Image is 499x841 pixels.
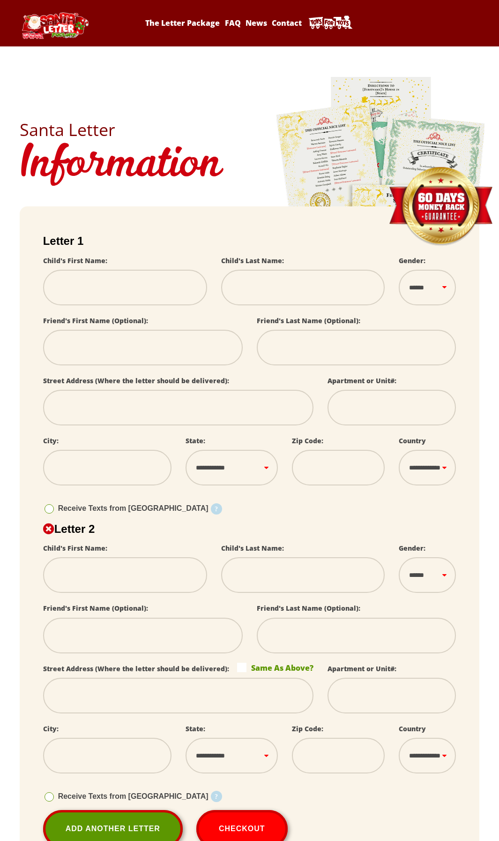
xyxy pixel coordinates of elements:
[43,544,107,553] label: Child's First Name:
[20,138,480,192] h1: Information
[399,724,426,733] label: Country
[244,18,268,28] a: News
[43,256,107,265] label: Child's First Name:
[399,544,425,553] label: Gender:
[43,436,59,445] label: City:
[186,436,205,445] label: State:
[237,663,313,672] label: Same As Above?
[43,235,456,248] h2: Letter 1
[292,724,323,733] label: Zip Code:
[43,664,229,673] label: Street Address (Where the letter should be delivered):
[388,167,493,247] img: Money Back Guarantee
[144,18,221,28] a: The Letter Package
[58,792,209,800] span: Receive Texts from [GEOGRAPHIC_DATA]
[276,76,486,338] img: letters.png
[328,664,396,673] label: Apartment or Unit#:
[328,376,396,385] label: Apartment or Unit#:
[270,18,303,28] a: Contact
[257,316,360,325] label: Friend's Last Name (Optional):
[399,256,425,265] label: Gender:
[58,504,209,512] span: Receive Texts from [GEOGRAPHIC_DATA]
[292,436,323,445] label: Zip Code:
[43,376,229,385] label: Street Address (Where the letter should be delivered):
[257,604,360,613] label: Friend's Last Name (Optional):
[221,544,284,553] label: Child's Last Name:
[20,121,480,138] h2: Santa Letter
[221,256,284,265] label: Child's Last Name:
[223,18,242,28] a: FAQ
[43,724,59,733] label: City:
[399,436,426,445] label: Country
[43,523,456,536] h2: Letter 2
[43,604,148,613] label: Friend's First Name (Optional):
[186,724,205,733] label: State:
[20,12,90,39] img: Santa Letter Logo
[43,316,148,325] label: Friend's First Name (Optional):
